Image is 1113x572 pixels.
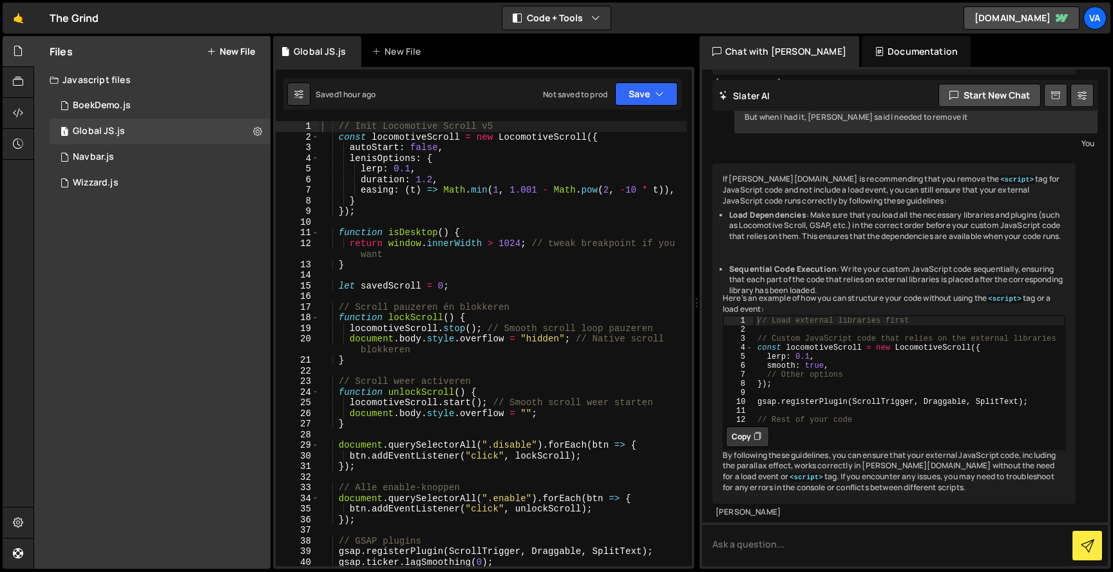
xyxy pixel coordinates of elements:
[987,294,1023,303] code: <script>
[276,376,319,387] div: 23
[734,102,1098,133] div: But when I had it, [PERSON_NAME] said I needed to remove it
[276,525,319,536] div: 37
[339,89,376,100] div: 1 hour ago
[276,557,319,568] div: 40
[276,408,319,419] div: 26
[724,325,754,334] div: 2
[276,121,319,132] div: 1
[276,206,319,217] div: 9
[276,164,319,175] div: 5
[724,370,754,379] div: 7
[276,132,319,143] div: 2
[50,10,99,26] div: The Grind
[276,323,319,334] div: 19
[726,426,769,447] button: Copy
[276,270,319,281] div: 14
[724,334,754,343] div: 3
[61,128,68,138] span: 1
[276,260,319,271] div: 13
[276,227,319,238] div: 11
[276,461,319,472] div: 31
[729,264,1065,296] li: : Write your custom JavaScript code sequentially, ensuring that each part of the code that relies...
[276,281,319,292] div: 15
[50,170,271,196] div: 17048/46900.js
[699,36,859,67] div: Chat with [PERSON_NAME]
[276,238,319,260] div: 12
[729,209,806,220] strong: Load Dependencies
[73,126,125,137] div: Global JS.js
[276,312,319,323] div: 18
[729,210,1065,242] li: : Make sure that you load all the necessary libraries and plugins (such as Locomotive Scroll, GSA...
[276,536,319,547] div: 38
[724,415,754,424] div: 12
[724,397,754,406] div: 10
[276,355,319,366] div: 21
[712,164,1076,504] div: If [PERSON_NAME][DOMAIN_NAME] is recommending that you remove the tag for JavaScript code and not...
[294,45,346,58] div: Global JS.js
[716,507,1072,518] div: [PERSON_NAME]
[719,90,770,102] h2: Slater AI
[276,451,319,462] div: 30
[50,44,73,59] h2: Files
[788,473,824,482] code: <script>
[372,45,426,58] div: New File
[276,472,319,483] div: 32
[276,397,319,408] div: 25
[724,406,754,415] div: 11
[276,196,319,207] div: 8
[724,316,754,325] div: 1
[73,177,119,189] div: Wizzard.js
[276,302,319,313] div: 17
[724,361,754,370] div: 6
[276,217,319,228] div: 10
[1083,6,1107,30] a: Va
[999,175,1035,184] code: <script>
[615,82,678,106] button: Save
[938,84,1041,107] button: Start new chat
[276,440,319,451] div: 29
[862,36,971,67] div: Documentation
[34,67,271,93] div: Javascript files
[724,343,754,352] div: 4
[73,151,114,163] div: Navbar.js
[316,89,376,100] div: Saved
[543,89,607,100] div: Not saved to prod
[50,144,271,170] div: 17048/47224.js
[3,3,34,33] a: 🤙
[276,387,319,398] div: 24
[276,546,319,557] div: 39
[502,6,611,30] button: Code + Tools
[207,46,255,57] button: New File
[724,388,754,397] div: 9
[276,334,319,355] div: 20
[276,291,319,302] div: 16
[276,185,319,196] div: 7
[276,430,319,441] div: 28
[737,137,1094,150] div: You
[73,100,131,111] div: BoekDemo.js
[276,366,319,377] div: 22
[724,352,754,361] div: 5
[729,263,837,274] strong: Sequential Code Execution
[50,93,271,119] div: 17048/46901.js
[964,6,1080,30] a: [DOMAIN_NAME]
[276,142,319,153] div: 3
[276,175,319,186] div: 6
[50,119,271,144] div: 17048/46890.js
[276,419,319,430] div: 27
[716,78,1072,89] div: [PERSON_NAME]
[724,379,754,388] div: 8
[276,482,319,493] div: 33
[276,504,319,515] div: 35
[276,153,319,164] div: 4
[276,493,319,504] div: 34
[276,515,319,526] div: 36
